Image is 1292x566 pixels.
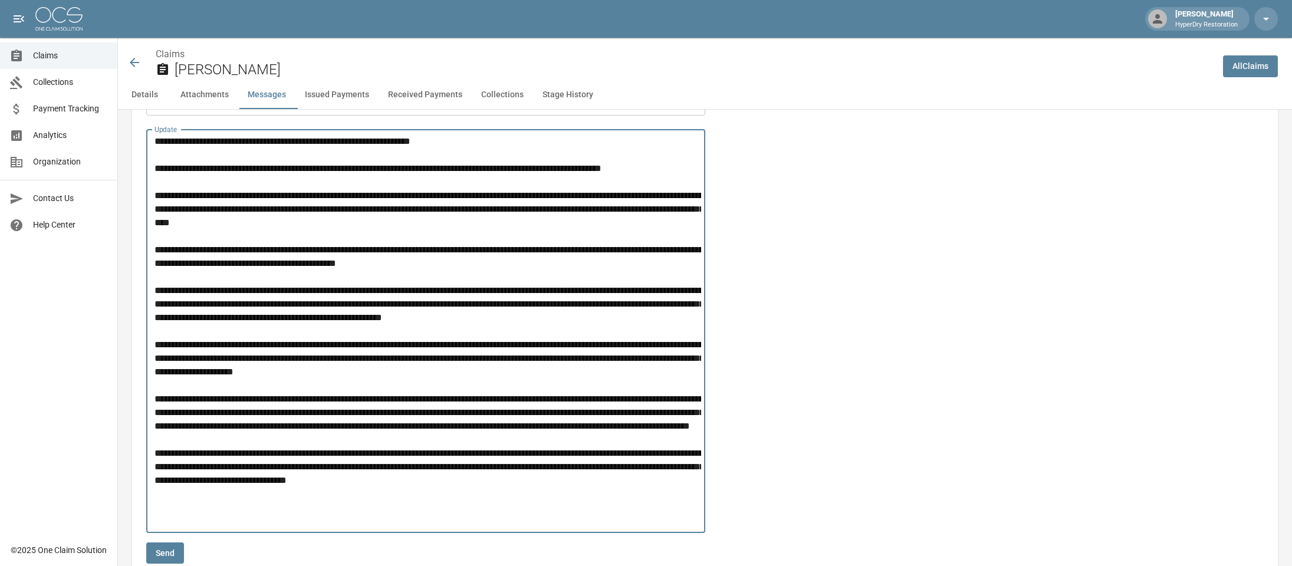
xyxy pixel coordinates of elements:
[1223,55,1278,77] a: AllClaims
[33,76,108,88] span: Collections
[118,81,171,109] button: Details
[33,103,108,115] span: Payment Tracking
[171,81,238,109] button: Attachments
[11,544,107,556] div: © 2025 One Claim Solution
[238,81,295,109] button: Messages
[7,7,31,31] button: open drawer
[1171,8,1242,29] div: [PERSON_NAME]
[154,124,177,134] label: Update
[33,129,108,141] span: Analytics
[156,47,1214,61] nav: breadcrumb
[295,81,379,109] button: Issued Payments
[33,50,108,62] span: Claims
[175,61,1214,78] h2: [PERSON_NAME]
[33,219,108,231] span: Help Center
[35,7,83,31] img: ocs-logo-white-transparent.png
[533,81,603,109] button: Stage History
[156,48,185,60] a: Claims
[379,81,472,109] button: Received Payments
[146,542,184,564] button: Send
[472,81,533,109] button: Collections
[33,156,108,168] span: Organization
[33,192,108,205] span: Contact Us
[118,81,1292,109] div: anchor tabs
[1175,20,1238,30] p: HyperDry Restoration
